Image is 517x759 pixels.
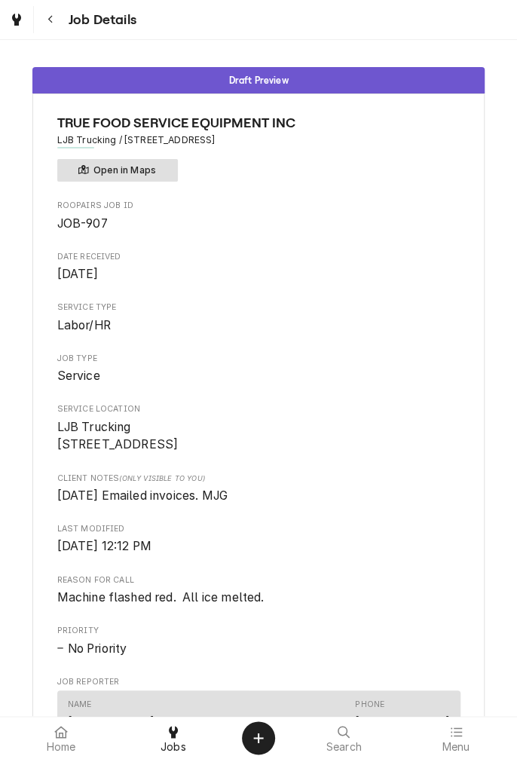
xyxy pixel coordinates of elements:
span: Job Type [57,353,460,365]
span: Service Type [57,301,460,314]
div: Priority [57,625,460,657]
div: Job Reporter [57,676,460,744]
div: Phone [355,699,384,711]
span: Service Type [57,317,460,335]
a: Search [289,720,399,756]
a: Home [6,720,117,756]
button: Open in Maps [57,159,178,182]
span: Date Received [57,251,460,263]
div: Date Received [57,251,460,283]
span: JOB-907 [57,216,108,231]
span: Menu [442,741,470,753]
span: Last Modified [57,537,460,555]
div: No Priority [57,640,460,658]
div: Service Type [57,301,460,334]
span: Jobs [161,741,186,753]
a: Jobs [118,720,229,756]
span: Draft Preview [228,75,288,85]
div: [PERSON_NAME] - Wife [68,713,190,729]
div: Contact [57,690,460,736]
span: Roopairs Job ID [57,200,460,212]
div: Roopairs Job ID [57,200,460,232]
span: Address [57,133,460,147]
div: Status [32,67,485,93]
div: Last Modified [57,523,460,555]
span: [DATE] [57,267,99,281]
span: (Only Visible to You) [119,474,204,482]
span: Home [47,741,76,753]
span: [DATE] Emailed invoices. MJG [57,488,228,503]
a: [PHONE_NUMBER] [355,715,449,727]
a: Go to Jobs [3,6,30,33]
div: Job Reporter List [57,690,460,743]
div: [object Object] [57,473,460,505]
span: Service [57,369,100,383]
span: Service Location [57,418,460,454]
span: Labor/HR [57,318,111,332]
div: Phone [355,699,449,729]
span: Machine flashed red. All ice melted. [57,590,265,604]
span: Service Location [57,403,460,415]
span: Date Received [57,265,460,283]
span: Client Notes [57,473,460,485]
div: Job Type [57,353,460,385]
span: Priority [57,640,460,658]
span: [object Object] [57,487,460,505]
span: Roopairs Job ID [57,215,460,233]
div: Client Information [57,113,460,182]
div: Reason For Call [57,574,460,607]
span: Reason For Call [57,574,460,586]
div: Name [68,699,92,711]
span: [DATE] 12:12 PM [57,539,151,553]
span: LJB Trucking [STREET_ADDRESS] [57,420,179,452]
span: Last Modified [57,523,460,535]
button: Navigate back [37,6,64,33]
a: Menu [401,720,512,756]
span: Priority [57,625,460,637]
div: Name [68,699,190,729]
span: Job Details [64,10,136,30]
span: Reason For Call [57,589,460,607]
span: Job Reporter [57,676,460,688]
span: Search [326,741,362,753]
button: Create Object [242,721,275,754]
div: Service Location [57,403,460,454]
span: Job Type [57,367,460,385]
span: Name [57,113,460,133]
